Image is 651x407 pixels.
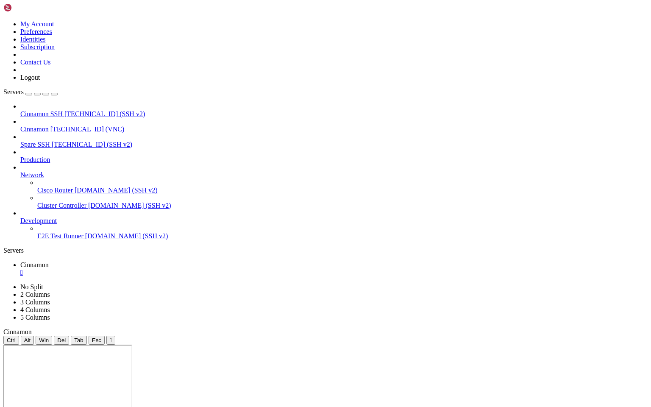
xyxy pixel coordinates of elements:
[37,232,83,240] span: E2E Test Runner
[54,336,69,345] button: Del
[36,336,52,345] button: Win
[106,336,115,345] button: 
[24,337,31,343] span: Alt
[64,110,145,117] span: [TECHNICAL_ID] (SSH v2)
[39,337,49,343] span: Win
[20,164,648,209] li: Network
[75,187,158,194] span: [DOMAIN_NAME] (SSH v2)
[20,148,648,164] li: Production
[50,125,125,133] span: [TECHNICAL_ID] (VNC)
[20,217,57,224] span: Development
[37,202,86,209] span: Cluster Controller
[20,269,648,276] a: 
[20,156,50,163] span: Production
[20,110,63,117] span: Cinnamon SSH
[37,187,73,194] span: Cisco Router
[92,337,101,343] span: Esc
[3,88,58,95] a: Servers
[52,141,132,148] span: [TECHNICAL_ID] (SSH v2)
[20,298,50,306] a: 3 Columns
[20,217,648,225] a: Development
[3,328,32,335] span: Cinnamon
[37,225,648,240] li: E2E Test Runner [DOMAIN_NAME] (SSH v2)
[37,202,648,209] a: Cluster Controller [DOMAIN_NAME] (SSH v2)
[20,156,648,164] a: Production
[20,261,49,268] span: Cinnamon
[20,261,648,276] a: Cinnamon
[20,28,52,35] a: Preferences
[20,74,40,81] a: Logout
[20,209,648,240] li: Development
[20,283,43,290] a: No Split
[20,36,46,43] a: Identities
[20,291,50,298] a: 2 Columns
[20,59,51,66] a: Contact Us
[37,232,648,240] a: E2E Test Runner [DOMAIN_NAME] (SSH v2)
[85,232,168,240] span: [DOMAIN_NAME] (SSH v2)
[20,110,648,118] a: Cinnamon SSH [TECHNICAL_ID] (SSH v2)
[37,179,648,194] li: Cisco Router [DOMAIN_NAME] (SSH v2)
[7,337,16,343] span: Ctrl
[20,103,648,118] li: Cinnamon SSH [TECHNICAL_ID] (SSH v2)
[20,20,54,28] a: My Account
[37,187,648,194] a: Cisco Router [DOMAIN_NAME] (SSH v2)
[110,337,112,343] div: 
[3,336,19,345] button: Ctrl
[20,306,50,313] a: 4 Columns
[3,88,24,95] span: Servers
[74,337,83,343] span: Tab
[21,336,34,345] button: Alt
[89,336,105,345] button: Esc
[20,125,648,133] a: Cinnamon [TECHNICAL_ID] (VNC)
[20,141,648,148] a: Spare SSH [TECHNICAL_ID] (SSH v2)
[20,133,648,148] li: Spare SSH [TECHNICAL_ID] (SSH v2)
[3,247,648,254] div: Servers
[71,336,87,345] button: Tab
[20,171,44,178] span: Network
[20,125,49,133] span: Cinnamon
[20,314,50,321] a: 5 Columns
[20,141,50,148] span: Spare SSH
[20,118,648,133] li: Cinnamon [TECHNICAL_ID] (VNC)
[37,194,648,209] li: Cluster Controller [DOMAIN_NAME] (SSH v2)
[3,3,52,12] img: Shellngn
[20,171,648,179] a: Network
[88,202,171,209] span: [DOMAIN_NAME] (SSH v2)
[20,43,55,50] a: Subscription
[57,337,66,343] span: Del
